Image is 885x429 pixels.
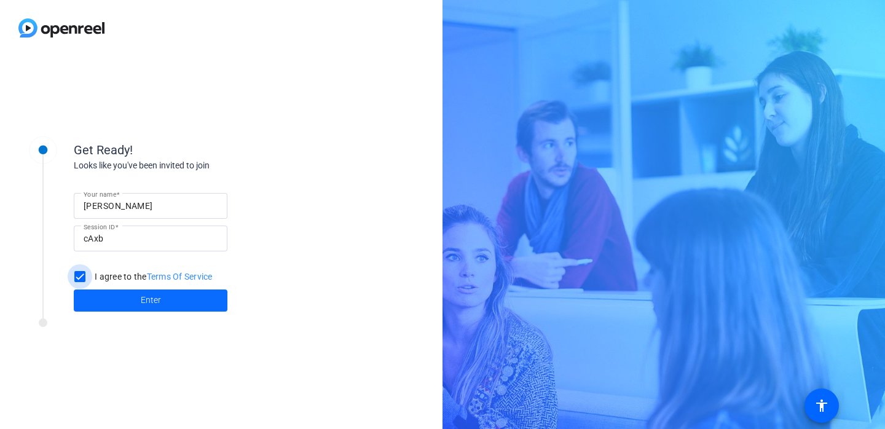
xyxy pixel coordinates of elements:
label: I agree to the [92,270,213,283]
span: Enter [141,294,161,307]
mat-label: Your name [84,191,116,198]
mat-icon: accessibility [814,398,829,413]
div: Get Ready! [74,141,320,159]
button: Enter [74,289,227,312]
mat-label: Session ID [84,223,115,230]
a: Terms Of Service [147,272,213,281]
div: Looks like you've been invited to join [74,159,320,172]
